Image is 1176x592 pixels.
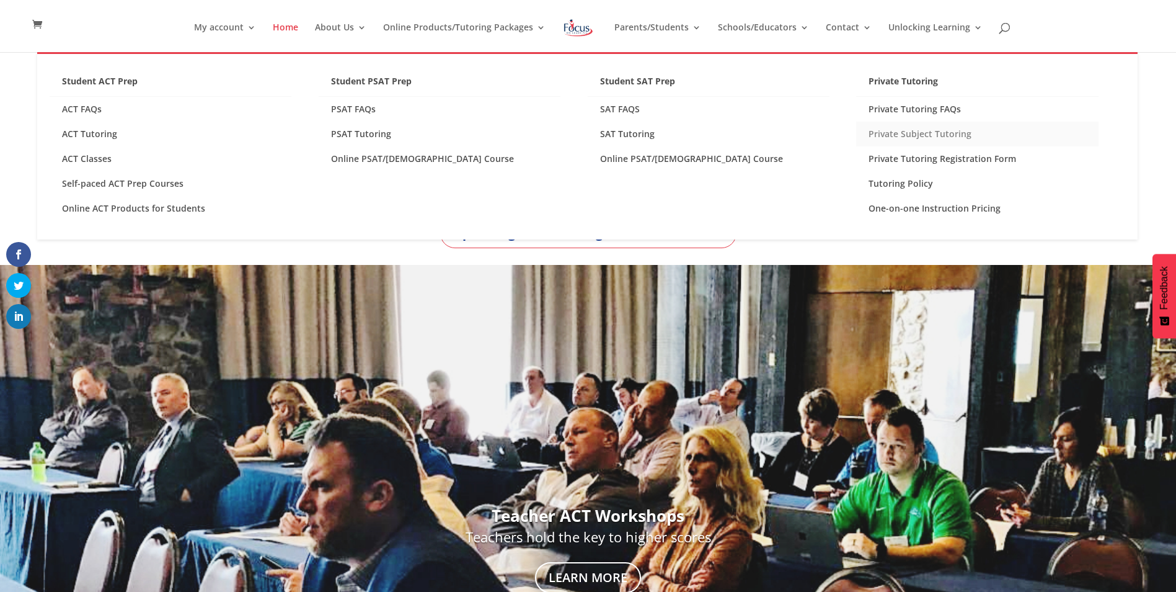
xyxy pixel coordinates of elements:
[588,122,829,146] a: SAT Tutoring
[718,23,809,52] a: Schools/Educators
[856,146,1098,171] a: Private Tutoring Registration Form
[315,23,366,52] a: About Us
[856,73,1098,97] a: Private Tutoring
[1152,254,1176,338] button: Feedback - Show survey
[383,23,546,52] a: Online Products/Tutoring Packages
[50,196,291,221] a: Online ACT Products for Students
[856,97,1098,122] a: Private Tutoring FAQs
[319,146,560,171] a: Online PSAT/[DEMOGRAPHIC_DATA] Course
[319,73,560,97] a: Student PSAT Prep
[492,505,684,527] strong: Teacher ACT Workshops
[273,23,298,52] a: Home
[562,17,595,39] img: Focus on Learning
[50,97,291,122] a: ACT FAQs
[588,97,829,122] a: SAT FAQS
[319,122,560,146] a: PSAT Tutoring
[826,23,872,52] a: Contact
[588,146,829,171] a: Online PSAT/[DEMOGRAPHIC_DATA] Course
[50,171,291,196] a: Self-paced ACT Prep Courses
[588,73,829,97] a: Student SAT Prep
[319,97,560,122] a: PSAT FAQs
[614,23,701,52] a: Parents/Students
[1159,266,1170,310] span: Feedback
[856,196,1098,221] a: One-on-one Instruction Pricing
[856,171,1098,196] a: Tutoring Policy
[194,23,256,52] a: My account
[888,23,983,52] a: Unlocking Learning
[50,122,291,146] a: ACT Tutoring
[50,73,291,97] a: Student ACT Prep
[856,122,1098,146] a: Private Subject Tutoring
[153,530,1022,550] h3: Teachers hold the key to higher scores
[50,146,291,171] a: ACT Classes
